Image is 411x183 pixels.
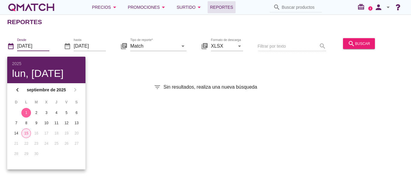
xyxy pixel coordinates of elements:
th: X [42,97,51,107]
button: 13 [72,118,82,128]
button: 7 [11,118,21,128]
th: V [62,97,71,107]
i: arrow_drop_down [196,4,203,11]
div: buscar [348,40,370,47]
th: J [52,97,61,107]
i: chevron_left [14,86,21,93]
h2: Reportes [7,17,42,27]
a: Reportes [208,1,236,13]
button: 9 [32,118,41,128]
i: arrow_drop_down [111,4,118,11]
th: S [72,97,81,107]
div: 2025 [12,62,81,66]
input: Tipo de reporte* [130,41,178,51]
strong: septiembre de 2025 [23,87,70,93]
div: 3 [42,110,51,115]
i: person [372,3,385,11]
button: Precios [87,1,123,13]
div: 15 [22,131,31,136]
button: 15 [21,128,31,138]
div: Precios [92,4,118,11]
i: search [273,4,280,11]
i: arrow_drop_down [236,42,243,49]
div: Surtido [177,4,203,11]
div: 4 [52,110,61,115]
button: Promociones [123,1,172,13]
button: 3 [42,108,51,118]
th: D [11,97,21,107]
button: 6 [72,108,82,118]
div: 9 [32,120,41,126]
div: 10 [42,120,51,126]
div: 14 [11,131,21,136]
div: 8 [21,120,31,126]
button: 2 [32,108,41,118]
i: redeem [357,3,367,11]
div: 13 [72,120,82,126]
i: filter_list [154,84,161,91]
i: date_range [64,42,71,49]
div: lun, [DATE] [12,68,81,78]
i: date_range [7,42,14,49]
button: Surtido [172,1,208,13]
div: 6 [72,110,82,115]
span: Reportes [210,4,233,11]
button: 5 [62,108,71,118]
div: 11 [52,120,61,126]
div: 1 [21,110,31,115]
i: arrow_drop_down [385,4,392,11]
button: 11 [52,118,61,128]
button: 4 [52,108,61,118]
span: Sin resultados, realiza una nueva búsqueda [163,84,257,91]
button: 14 [11,128,21,138]
input: hasta [74,41,106,51]
a: white-qmatch-logo [7,1,55,13]
div: 7 [11,120,21,126]
input: Desde [17,41,49,51]
i: library_books [201,42,208,49]
div: Promociones [128,4,167,11]
input: Formato de descarga [211,41,235,51]
button: 8 [21,118,31,128]
button: 12 [62,118,71,128]
div: 12 [62,120,71,126]
a: 2 [368,6,372,11]
button: buscar [343,38,375,49]
i: arrow_drop_down [179,42,187,49]
text: 2 [370,7,371,10]
i: arrow_drop_down [160,4,167,11]
i: search [348,40,355,47]
th: M [32,97,41,107]
input: Buscar productos [282,2,318,12]
div: 2 [32,110,41,115]
th: L [21,97,31,107]
button: 1 [21,108,31,118]
button: 10 [42,118,51,128]
i: library_books [120,42,128,49]
div: 5 [62,110,71,115]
